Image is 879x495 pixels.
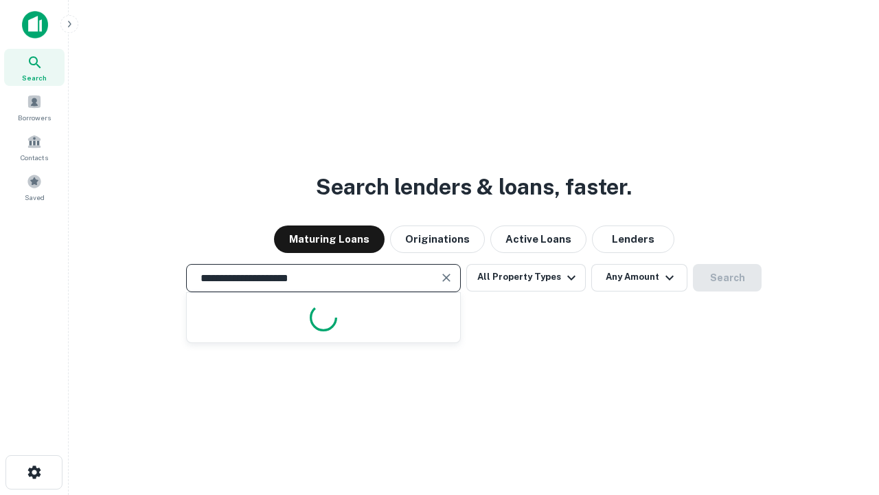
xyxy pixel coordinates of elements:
[390,225,485,253] button: Originations
[18,112,51,123] span: Borrowers
[22,11,48,38] img: capitalize-icon.png
[490,225,586,253] button: Active Loans
[274,225,385,253] button: Maturing Loans
[591,264,687,291] button: Any Amount
[21,152,48,163] span: Contacts
[592,225,674,253] button: Lenders
[4,49,65,86] a: Search
[316,170,632,203] h3: Search lenders & loans, faster.
[810,385,879,451] iframe: Chat Widget
[22,72,47,83] span: Search
[4,129,65,166] a: Contacts
[25,192,45,203] span: Saved
[466,264,586,291] button: All Property Types
[437,268,456,287] button: Clear
[4,89,65,126] a: Borrowers
[4,168,65,206] a: Saved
